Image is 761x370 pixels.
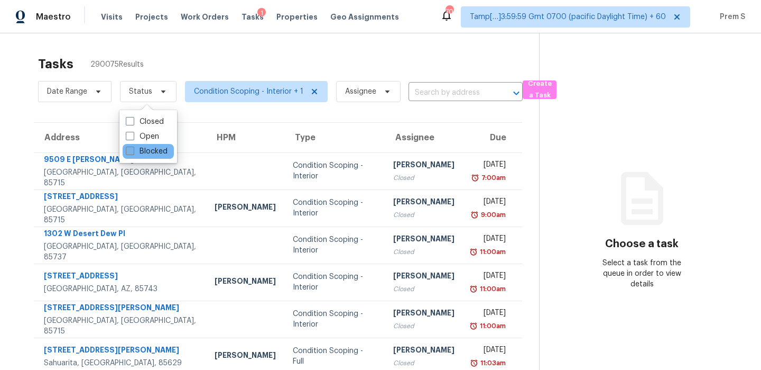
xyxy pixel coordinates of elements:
[257,8,266,19] div: 1
[605,239,679,249] h3: Choose a task
[479,173,506,183] div: 7:00am
[126,116,164,127] label: Closed
[215,276,276,289] div: [PERSON_NAME]
[34,123,206,152] th: Address
[206,123,284,152] th: HPM
[471,159,506,173] div: [DATE]
[478,247,506,257] div: 11:00am
[101,12,123,22] span: Visits
[330,12,399,22] span: Geo Assignments
[469,284,478,294] img: Overdue Alarm Icon
[393,284,454,294] div: Closed
[471,270,506,284] div: [DATE]
[44,167,198,188] div: [GEOGRAPHIC_DATA], [GEOGRAPHIC_DATA], 85715
[44,345,198,358] div: [STREET_ADDRESS][PERSON_NAME]
[36,12,71,22] span: Maestro
[44,154,198,167] div: 9509 E [PERSON_NAME]
[44,315,198,337] div: [GEOGRAPHIC_DATA], [GEOGRAPHIC_DATA], 85715
[471,233,506,247] div: [DATE]
[591,258,693,290] div: Select a task from the queue in order to view details
[393,159,454,173] div: [PERSON_NAME]
[409,85,493,101] input: Search by address
[393,308,454,321] div: [PERSON_NAME]
[716,12,745,22] span: Prem S
[470,210,479,220] img: Overdue Alarm Icon
[44,191,198,204] div: [STREET_ADDRESS]
[469,321,478,331] img: Overdue Alarm Icon
[478,321,506,331] div: 11:00am
[44,241,198,263] div: [GEOGRAPHIC_DATA], [GEOGRAPHIC_DATA], 85737
[126,146,168,157] label: Blocked
[293,234,376,256] div: Condition Scoping - Interior
[393,358,454,368] div: Closed
[479,210,506,220] div: 9:00am
[470,358,478,368] img: Overdue Alarm Icon
[181,12,229,22] span: Work Orders
[47,86,87,97] span: Date Range
[126,131,159,142] label: Open
[242,13,264,21] span: Tasks
[393,173,454,183] div: Closed
[470,12,666,22] span: Tamp[…]3:59:59 Gmt 0700 (pacific Daylight Time) + 60
[471,308,506,321] div: [DATE]
[463,123,522,152] th: Due
[393,210,454,220] div: Closed
[471,345,506,358] div: [DATE]
[393,321,454,331] div: Closed
[44,284,198,294] div: [GEOGRAPHIC_DATA], AZ, 85743
[194,86,303,97] span: Condition Scoping - Interior + 1
[471,196,506,210] div: [DATE]
[293,197,376,219] div: Condition Scoping - Interior
[38,59,73,69] h2: Tasks
[90,59,144,70] span: 290075 Results
[44,204,198,225] div: [GEOGRAPHIC_DATA], [GEOGRAPHIC_DATA], 85715
[393,196,454,210] div: [PERSON_NAME]
[469,247,478,257] img: Overdue Alarm Icon
[129,86,152,97] span: Status
[135,12,168,22] span: Projects
[385,123,463,152] th: Assignee
[44,358,198,368] div: Sahuarita, [GEOGRAPHIC_DATA], 85629
[528,78,551,102] span: Create a Task
[478,358,506,368] div: 11:03am
[471,173,479,183] img: Overdue Alarm Icon
[215,350,276,363] div: [PERSON_NAME]
[345,86,376,97] span: Assignee
[215,202,276,215] div: [PERSON_NAME]
[44,302,198,315] div: [STREET_ADDRESS][PERSON_NAME]
[393,247,454,257] div: Closed
[446,6,453,17] div: 701
[293,160,376,182] div: Condition Scoping - Interior
[478,284,506,294] div: 11:00am
[44,228,198,241] div: 1302 W Desert Dew Pl
[293,309,376,330] div: Condition Scoping - Interior
[393,270,454,284] div: [PERSON_NAME]
[293,346,376,367] div: Condition Scoping - Full
[509,86,524,101] button: Open
[44,270,198,284] div: [STREET_ADDRESS]
[276,12,318,22] span: Properties
[293,272,376,293] div: Condition Scoping - Interior
[523,80,556,99] button: Create a Task
[284,123,385,152] th: Type
[393,345,454,358] div: [PERSON_NAME]
[393,233,454,247] div: [PERSON_NAME]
